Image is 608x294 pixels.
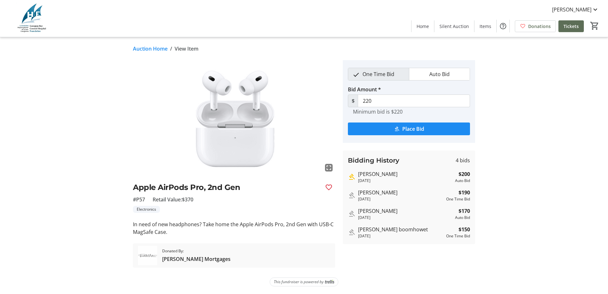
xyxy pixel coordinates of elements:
div: [DATE] [358,233,444,239]
div: One Time Bid [446,233,470,239]
div: [DATE] [358,196,444,202]
button: Cart [589,20,600,31]
span: Home [417,23,429,30]
span: This fundraiser is powered by [274,279,324,285]
span: Tickets [563,23,579,30]
tr-label-badge: Electronics [133,206,160,213]
span: Items [480,23,491,30]
label: Bid Amount * [348,86,381,93]
strong: $150 [459,226,470,233]
img: Trellis Logo [325,280,334,284]
button: [PERSON_NAME] [547,4,604,15]
div: [DATE] [358,215,453,220]
span: One Time Bid [359,68,398,80]
span: Donated By: [162,248,231,254]
span: 4 bids [456,157,470,164]
img: Georgian Bay General Hospital Foundation's Logo [4,3,60,34]
span: Retail Value: $370 [153,196,193,203]
a: Items [474,20,496,32]
a: Home [411,20,434,32]
div: One Time Bid [446,196,470,202]
a: Donations [515,20,556,32]
span: [PERSON_NAME] [552,6,591,13]
div: In need of new headphones? Take home the Apple AirPods Pro, 2nd Gen with USB-C MagSafe Case. [133,220,335,236]
div: Auto Bid [455,178,470,184]
div: [PERSON_NAME] [358,170,453,178]
mat-icon: Outbid [348,192,356,199]
span: #P57 [133,196,145,203]
span: View Item [175,45,198,52]
a: Silent Auction [434,20,474,32]
button: Help [497,20,509,32]
span: / [170,45,172,52]
div: [PERSON_NAME] [358,207,453,215]
a: Tickets [558,20,584,32]
button: Favourite [322,181,335,194]
span: Donations [528,23,551,30]
h2: Apple AirPods Pro, 2nd Gen [133,182,320,193]
div: [PERSON_NAME] boomhowet [358,226,444,233]
a: Auction Home [133,45,168,52]
strong: $170 [459,207,470,215]
mat-icon: Highest bid [348,173,356,181]
button: Place Bid [348,122,470,135]
div: [DATE] [358,178,453,184]
div: [PERSON_NAME] [358,189,444,196]
mat-icon: Outbid [348,228,356,236]
h3: Bidding History [348,156,399,165]
span: $ [348,94,358,107]
strong: $190 [459,189,470,196]
span: Place Bid [402,125,424,133]
img: Rachel Adams Mortgages [138,246,157,265]
span: [PERSON_NAME] Mortgages [162,255,231,263]
tr-hint: Minimum bid is $220 [353,108,403,115]
div: Auto Bid [455,215,470,220]
span: Auto Bid [425,68,453,80]
span: Silent Auction [439,23,469,30]
mat-icon: fullscreen [325,164,333,171]
img: Image [133,60,335,174]
strong: $200 [459,170,470,178]
mat-icon: Outbid [348,210,356,218]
